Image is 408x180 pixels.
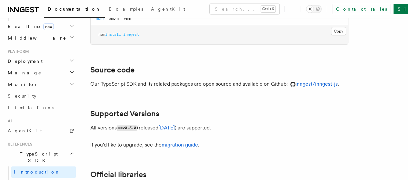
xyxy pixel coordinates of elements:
[5,90,76,102] a: Security
[162,142,198,148] a: migration guide
[5,125,76,137] a: AgentKit
[5,23,54,30] span: Realtime
[90,123,348,133] p: All versions (released ) are supported.
[8,128,42,133] span: AgentKit
[90,80,348,89] p: Our TypeScript SDK and its related packages are open source and available on Github: .
[5,32,76,44] button: Middleware
[331,27,346,35] button: Copy
[5,70,42,76] span: Manage
[8,105,54,110] span: Limitations
[5,148,76,166] button: TypeScript SDK
[5,118,12,124] span: AI
[98,32,105,37] span: npm
[105,2,147,17] a: Examples
[5,35,66,41] span: Middleware
[151,6,185,12] span: AgentKit
[332,4,391,14] a: Contact sales
[14,169,60,175] span: Introduction
[43,23,54,30] span: new
[147,2,189,17] a: AgentKit
[90,65,134,74] a: Source code
[306,5,322,13] button: Toggle dark mode
[44,2,105,18] a: Documentation
[48,6,101,12] span: Documentation
[8,93,36,99] span: Security
[5,58,43,64] span: Deployment
[90,170,146,179] a: Official libraries
[5,67,76,79] button: Manage
[109,12,119,25] button: pnpm
[90,109,159,118] a: Supported Versions
[123,32,139,37] span: inngest
[109,6,143,12] span: Examples
[96,12,104,25] button: npm
[105,32,121,37] span: install
[117,125,137,131] code: >=v0.5.0
[158,125,175,131] a: [DATE]
[90,140,348,149] p: If you'd like to upgrade, see the .
[288,81,338,87] a: inngest/inngest-js
[210,4,279,14] button: Search...Ctrl+K
[5,55,76,67] button: Deployment
[11,166,76,178] a: Introduction
[124,12,131,25] button: yarn
[5,49,29,54] span: Platform
[261,6,275,12] kbd: Ctrl+K
[5,142,32,147] span: References
[5,21,76,32] button: Realtimenew
[5,151,70,164] span: TypeScript SDK
[5,79,76,90] button: Monitor
[5,81,38,88] span: Monitor
[5,102,76,113] a: Limitations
